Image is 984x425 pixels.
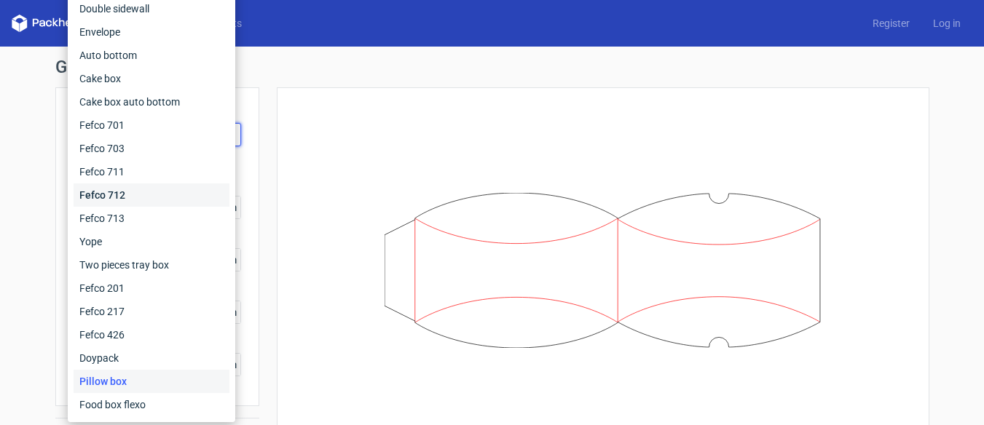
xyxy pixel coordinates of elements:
img: website_grey.svg [23,38,35,49]
a: Register [861,16,921,31]
div: Pillow box [74,370,229,393]
h1: Generate new dieline [55,58,929,76]
div: Fefco 426 [74,323,229,346]
div: Fefco 712 [74,183,229,207]
img: logo_orange.svg [23,23,35,35]
img: tab_domain_overview_orange.svg [39,84,51,96]
div: Fefco 201 [74,277,229,300]
div: Fefco 711 [74,160,229,183]
div: Keywords by Traffic [161,86,245,95]
div: Doypack [74,346,229,370]
div: Cake box auto bottom [74,90,229,114]
img: tab_keywords_by_traffic_grey.svg [145,84,157,96]
div: Cake box [74,67,229,90]
a: Log in [921,16,972,31]
div: Domain: [DOMAIN_NAME] [38,38,160,49]
div: Yope [74,230,229,253]
div: Food box flexo [74,393,229,416]
div: Domain Overview [55,86,130,95]
div: Fefco 703 [74,137,229,160]
div: Two pieces tray box [74,253,229,277]
div: Auto bottom [74,44,229,67]
div: v 4.0.25 [41,23,71,35]
div: Envelope [74,20,229,44]
div: Fefco 701 [74,114,229,137]
div: Fefco 217 [74,300,229,323]
div: Fefco 713 [74,207,229,230]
